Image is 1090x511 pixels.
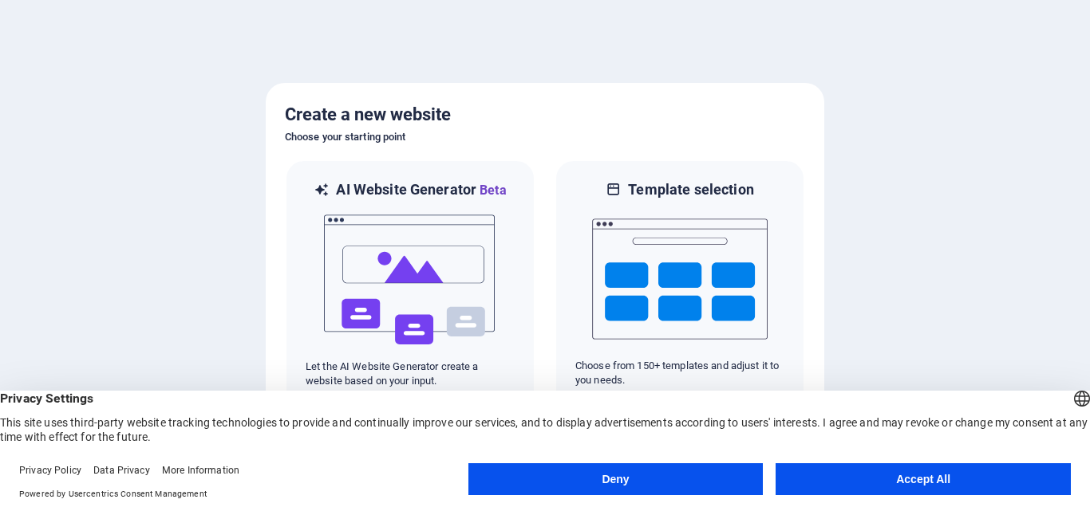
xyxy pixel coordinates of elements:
p: Choose from 150+ templates and adjust it to you needs. [575,359,784,387]
h6: Choose your starting point [285,128,805,147]
h5: Create a new website [285,102,805,128]
p: Let the AI Website Generator create a website based on your input. [306,360,515,388]
span: Beta [476,183,507,198]
h6: AI Website Generator [336,180,506,200]
img: ai [322,200,498,360]
div: AI Website GeneratorBetaaiLet the AI Website Generator create a website based on your input. [285,159,535,409]
h6: Template selection [628,180,753,199]
div: Template selectionChoose from 150+ templates and adjust it to you needs. [555,159,805,409]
